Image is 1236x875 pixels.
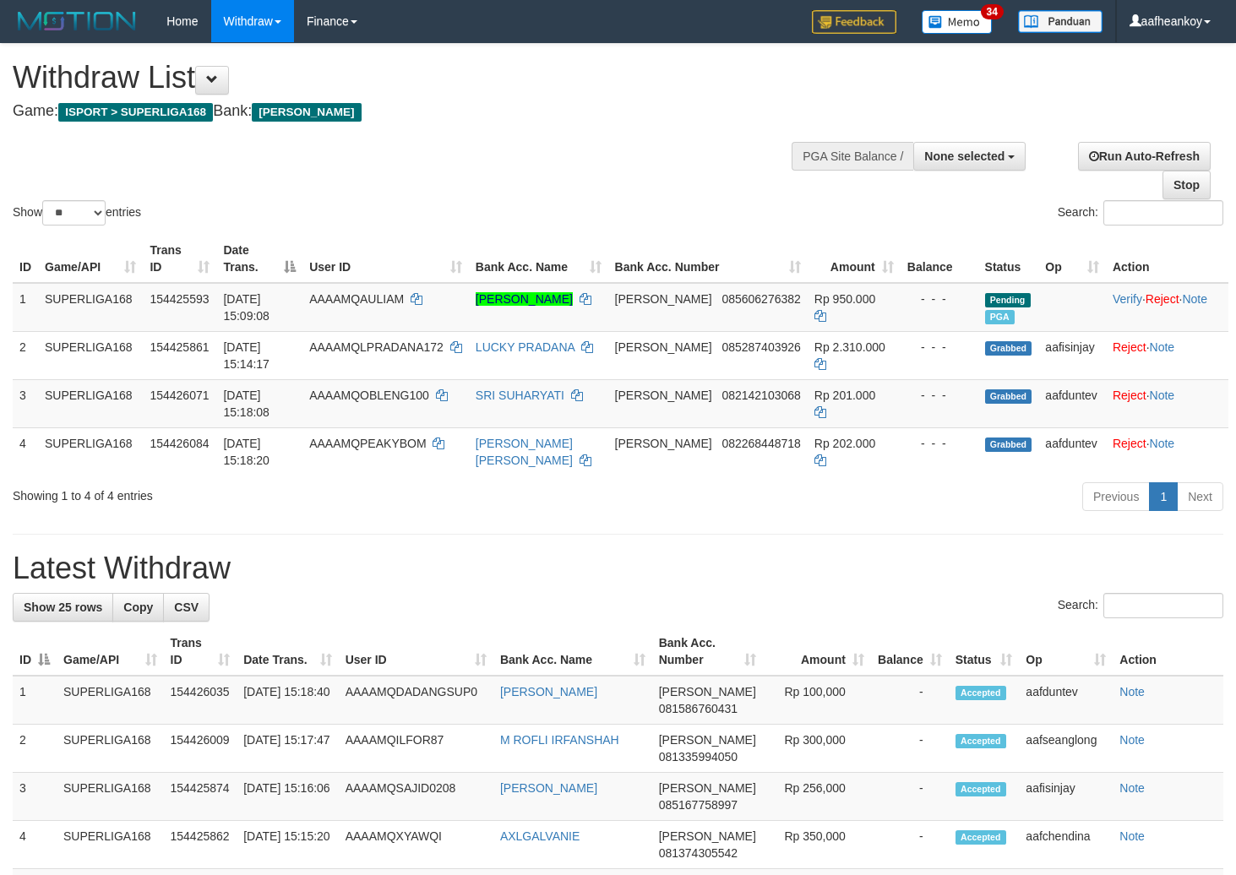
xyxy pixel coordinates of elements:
span: [PERSON_NAME] [615,292,712,306]
th: Bank Acc. Name: activate to sort column ascending [469,235,608,283]
span: AAAAMQOBLENG100 [309,389,429,402]
td: 1 [13,283,38,332]
a: CSV [163,593,210,622]
td: Rp 350,000 [763,821,871,869]
td: Rp 300,000 [763,725,871,773]
td: aafduntev [1038,379,1106,427]
th: User ID: activate to sort column ascending [339,628,493,676]
span: ISPORT > SUPERLIGA168 [58,103,213,122]
td: 2 [13,331,38,379]
div: - - - [907,435,972,452]
a: Run Auto-Refresh [1078,142,1211,171]
td: · [1106,331,1228,379]
td: 3 [13,379,38,427]
td: aafchendina [1019,821,1113,869]
span: [PERSON_NAME] [659,781,756,795]
a: Reject [1113,389,1146,402]
a: AXLGALVANIE [500,829,580,843]
td: SUPERLIGA168 [57,773,164,821]
th: Date Trans.: activate to sort column descending [216,235,302,283]
a: M ROFLI IRFANSHAH [500,733,619,747]
td: 4 [13,821,57,869]
th: Bank Acc. Number: activate to sort column ascending [608,235,808,283]
a: [PERSON_NAME] [476,292,573,306]
td: aafisinjay [1038,331,1106,379]
a: 1 [1149,482,1178,511]
span: Copy 085287403926 to clipboard [721,340,800,354]
a: Verify [1113,292,1142,306]
span: Copy 082268448718 to clipboard [721,437,800,450]
td: SUPERLIGA168 [38,427,143,476]
th: Op: activate to sort column ascending [1038,235,1106,283]
th: Trans ID: activate to sort column ascending [143,235,216,283]
img: MOTION_logo.png [13,8,141,34]
td: SUPERLIGA168 [57,821,164,869]
span: Rp 201.000 [814,389,875,402]
td: aafisinjay [1019,773,1113,821]
span: 154425593 [150,292,209,306]
span: Copy 081374305542 to clipboard [659,846,738,860]
span: [DATE] 15:09:08 [223,292,270,323]
th: ID [13,235,38,283]
span: Accepted [956,830,1006,845]
td: SUPERLIGA168 [57,725,164,773]
div: - - - [907,291,972,307]
select: Showentries [42,200,106,226]
a: Note [1119,733,1145,747]
div: - - - [907,339,972,356]
td: 154425862 [164,821,237,869]
span: Copy 085606276382 to clipboard [721,292,800,306]
span: 154425861 [150,340,209,354]
td: aafduntev [1038,427,1106,476]
td: AAAAMQDADANGSUP0 [339,676,493,725]
th: Status: activate to sort column ascending [949,628,1020,676]
td: 154426009 [164,725,237,773]
span: Rp 2.310.000 [814,340,885,354]
td: - [871,676,949,725]
img: Button%20Memo.svg [922,10,993,34]
td: 1 [13,676,57,725]
th: Status [978,235,1039,283]
span: Grabbed [985,437,1032,452]
span: 34 [981,4,1004,19]
span: Copy [123,601,153,614]
span: 154426071 [150,389,209,402]
th: Trans ID: activate to sort column ascending [164,628,237,676]
th: Amount: activate to sort column ascending [808,235,901,283]
a: Reject [1113,340,1146,354]
span: None selected [924,149,1005,163]
span: AAAAMQLPRADANA172 [309,340,444,354]
td: 154426035 [164,676,237,725]
span: Grabbed [985,389,1032,404]
td: SUPERLIGA168 [38,283,143,332]
h1: Latest Withdraw [13,552,1223,585]
span: [DATE] 15:14:17 [223,340,270,371]
span: Copy 081335994050 to clipboard [659,750,738,764]
a: Note [1150,437,1175,450]
th: Amount: activate to sort column ascending [763,628,871,676]
div: - - - [907,387,972,404]
label: Search: [1058,593,1223,618]
span: Marked by aafounsreynich [985,310,1015,324]
a: Reject [1113,437,1146,450]
input: Search: [1103,593,1223,618]
td: AAAAMQXYAWQI [339,821,493,869]
td: 3 [13,773,57,821]
a: Note [1150,340,1175,354]
td: AAAAMQILFOR87 [339,725,493,773]
h4: Game: Bank: [13,103,807,120]
th: Action [1106,235,1228,283]
span: AAAAMQAULIAM [309,292,404,306]
span: AAAAMQPEAKYBOM [309,437,426,450]
span: 154426084 [150,437,209,450]
input: Search: [1103,200,1223,226]
td: 4 [13,427,38,476]
a: Note [1119,829,1145,843]
td: 2 [13,725,57,773]
span: [PERSON_NAME] [615,437,712,450]
td: Rp 256,000 [763,773,871,821]
span: Accepted [956,734,1006,748]
td: · [1106,379,1228,427]
td: SUPERLIGA168 [38,379,143,427]
span: Copy 082142103068 to clipboard [721,389,800,402]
